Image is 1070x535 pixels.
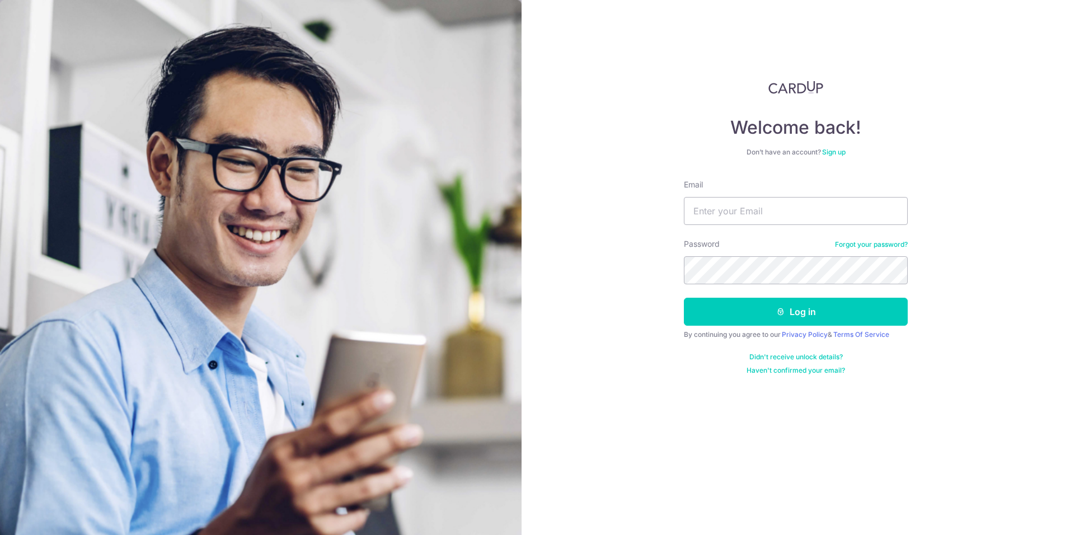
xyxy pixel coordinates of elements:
label: Password [684,238,720,250]
div: Don’t have an account? [684,148,908,157]
h4: Welcome back! [684,116,908,139]
div: By continuing you agree to our & [684,330,908,339]
label: Email [684,179,703,190]
a: Didn't receive unlock details? [749,353,843,362]
a: Privacy Policy [782,330,828,339]
a: Sign up [822,148,846,156]
a: Forgot your password? [835,240,908,249]
input: Enter your Email [684,197,908,225]
button: Log in [684,298,908,326]
img: CardUp Logo [768,81,823,94]
a: Terms Of Service [833,330,889,339]
a: Haven't confirmed your email? [747,366,845,375]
